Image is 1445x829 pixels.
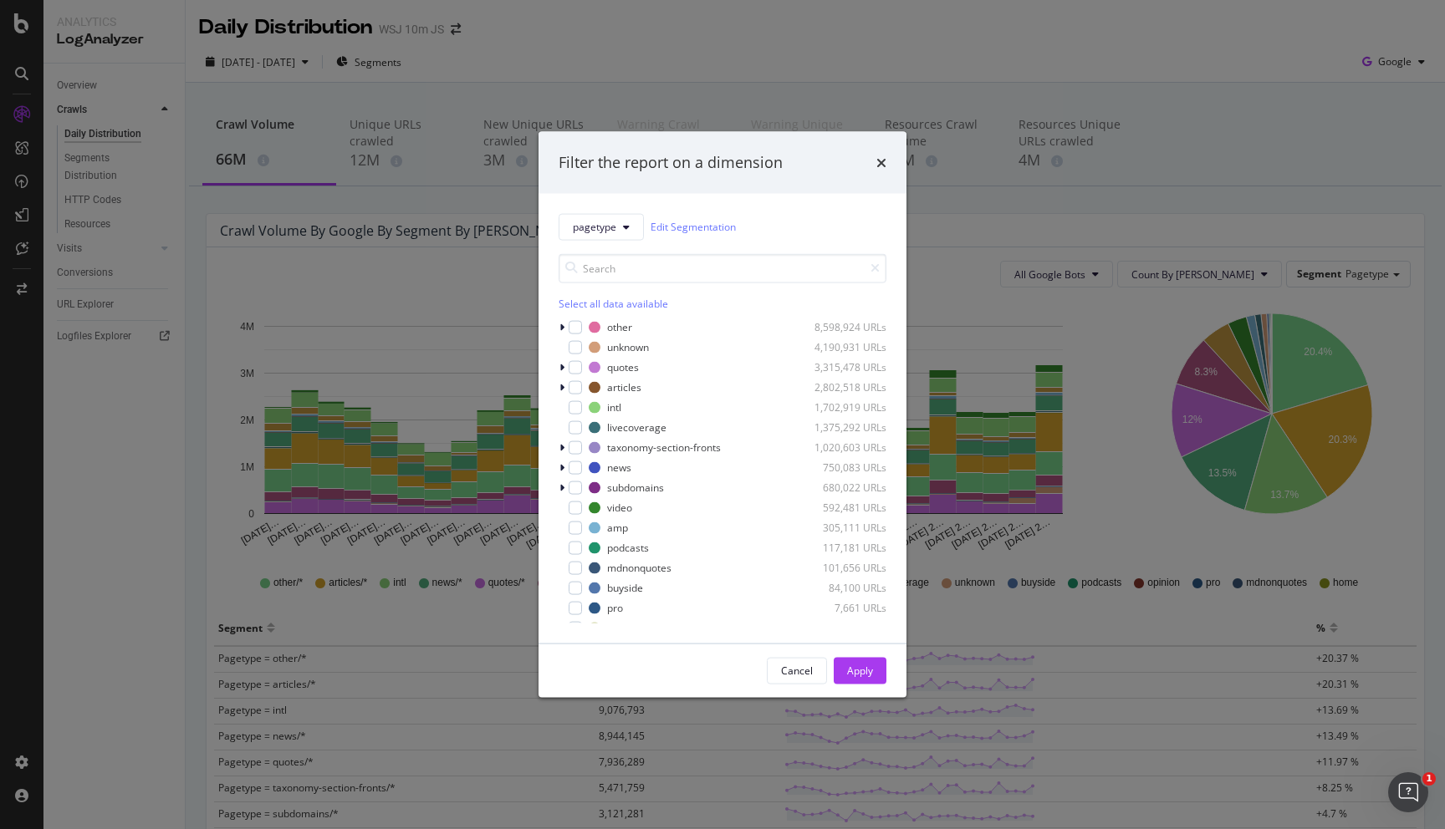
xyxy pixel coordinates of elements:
div: mdnonquotes [607,561,671,575]
div: Filter the report on a dimension [559,152,783,174]
div: modal [539,132,906,698]
div: 2,802,518 URLs [804,380,886,394]
div: news [607,460,631,475]
div: 1,020,603 URLs [804,440,886,455]
button: Apply [834,657,886,684]
div: 1,375,292 URLs [804,420,886,435]
div: 3,315,478 URLs [804,360,886,374]
iframe: Intercom live chat [1388,772,1428,812]
div: amp [607,521,628,535]
span: pagetype [573,220,616,234]
div: times [876,152,886,174]
span: 1 [1422,772,1436,786]
div: 592,481 URLs [804,501,886,515]
div: 305,111 URLs [804,521,886,535]
div: 750,083 URLs [804,460,886,475]
div: 394 URLs [804,621,886,635]
div: unknown [607,340,649,354]
div: pro [607,601,623,615]
div: 8,598,924 URLs [804,320,886,334]
div: Apply [847,664,873,678]
div: 101,656 URLs [804,561,886,575]
div: intl [607,400,621,414]
div: home [607,621,634,635]
div: Select all data available [559,296,886,310]
a: Edit Segmentation [651,218,736,236]
div: articles [607,380,641,394]
div: 117,181 URLs [804,541,886,555]
div: taxonomy-section-fronts [607,440,721,455]
div: 4,190,931 URLs [804,340,886,354]
button: pagetype [559,213,644,240]
div: Cancel [781,664,813,678]
div: 1,702,919 URLs [804,400,886,414]
div: buyside [607,581,643,595]
div: 7,661 URLs [804,601,886,615]
div: video [607,501,632,515]
div: podcasts [607,541,649,555]
div: other [607,320,632,334]
input: Search [559,253,886,282]
button: Cancel [767,657,827,684]
div: subdomains [607,481,664,495]
div: 680,022 URLs [804,481,886,495]
div: livecoverage [607,420,666,435]
div: 84,100 URLs [804,581,886,595]
div: quotes [607,360,639,374]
